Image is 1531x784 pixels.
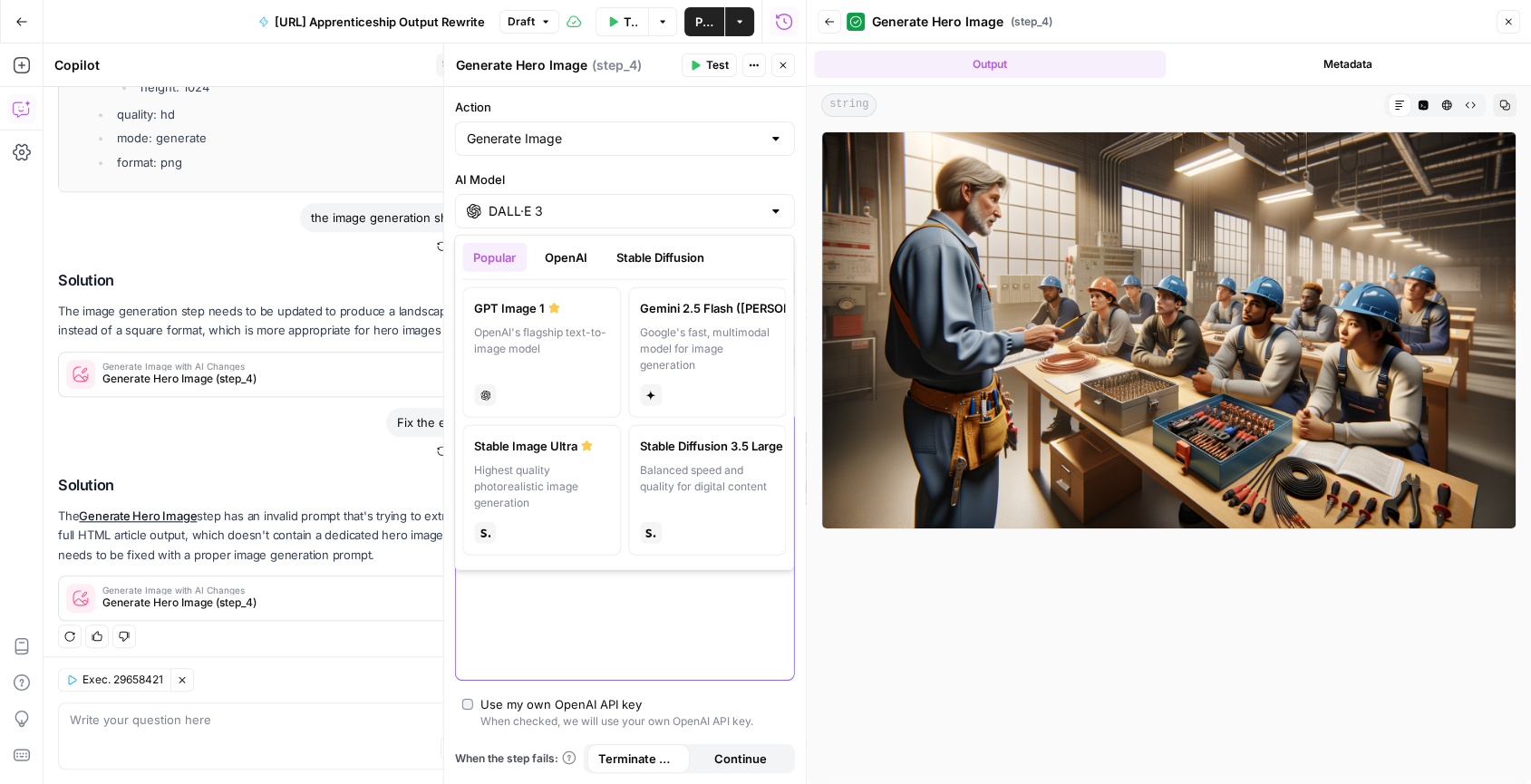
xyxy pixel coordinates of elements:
div: Gemini 2.5 Flash ([PERSON_NAME] 🍌) [640,299,775,317]
span: Generate Hero Image (step_4) [102,595,481,611]
div: OpenAI's flagship text-to-image model [474,324,609,373]
button: Test [682,53,737,77]
span: ( step_4 ) [1011,14,1052,30]
button: Publish [684,7,724,36]
div: Google's fast, multimodal model for image generation [640,324,775,373]
li: quality: hd [112,105,560,123]
button: Output [814,51,1166,78]
span: Generate Hero Image (step_4) [102,371,481,387]
li: format: png [112,153,560,171]
button: Continue [689,744,791,773]
textarea: Generate Hero Image [456,56,587,74]
img: output preview [821,131,1516,529]
span: Publish [695,13,713,31]
span: [URL] Apprenticeship Output Rewrite [275,13,485,31]
a: When the step fails: [455,750,577,767]
button: Exec. 29658421 [58,668,170,692]
div: When checked, we will use your own OpenAI API key. [480,713,753,730]
div: Copilot [54,56,431,74]
input: Use my own OpenAI API keyWhen checked, we will use your own OpenAI API key. [462,699,473,710]
button: OpenAI [534,243,598,272]
h2: Solution [58,477,572,494]
div: Balanced speed and quality for digital content [640,462,775,511]
span: Generate Hero Image [872,13,1003,31]
span: Continue [714,750,767,768]
span: Draft [508,14,535,30]
li: height: 1024 [136,78,560,96]
span: Terminate Workflow [598,750,679,768]
div: Stable Image Ultra [474,437,609,455]
p: The step has an invalid prompt that's trying to extract content from the full HTML article output... [58,507,572,564]
button: Restore from Checkpoint [430,236,572,257]
button: [URL] Apprenticeship Output Rewrite [247,7,496,36]
span: Generate Image with AI Changes [102,586,481,595]
button: Popular [462,243,527,272]
span: Generate Image with AI Changes [102,362,481,371]
div: Use my own OpenAI API key [480,695,642,713]
div: Highest quality photorealistic image generation [474,462,609,511]
span: Test [706,57,729,73]
span: ( step_4 ) [592,56,642,74]
label: AI Model [455,170,795,189]
div: the image generation should be a landscape [300,203,572,232]
div: GPT Image 1 [474,299,609,317]
span: Exec. 29658421 [82,672,163,688]
p: The image generation step needs to be updated to produce a landscape-oriented image instead of a ... [58,302,572,340]
span: Test Workflow [624,13,638,31]
label: Action [455,98,795,116]
li: mode: generate [112,129,560,147]
div: Stable Diffusion 3.5 Large [640,437,775,455]
input: Select a model [489,202,761,220]
a: Generate Hero Image [79,508,197,523]
span: string [821,93,877,117]
button: Draft [499,10,559,34]
button: Test Workflow [596,7,649,36]
div: Fix the error in step_4 for me [386,408,572,437]
button: Metadata [1173,51,1525,78]
input: Generate Image [467,130,761,148]
button: Stable Diffusion [606,243,715,272]
button: Restore from Checkpoint [430,440,572,462]
h2: Solution [58,272,572,289]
